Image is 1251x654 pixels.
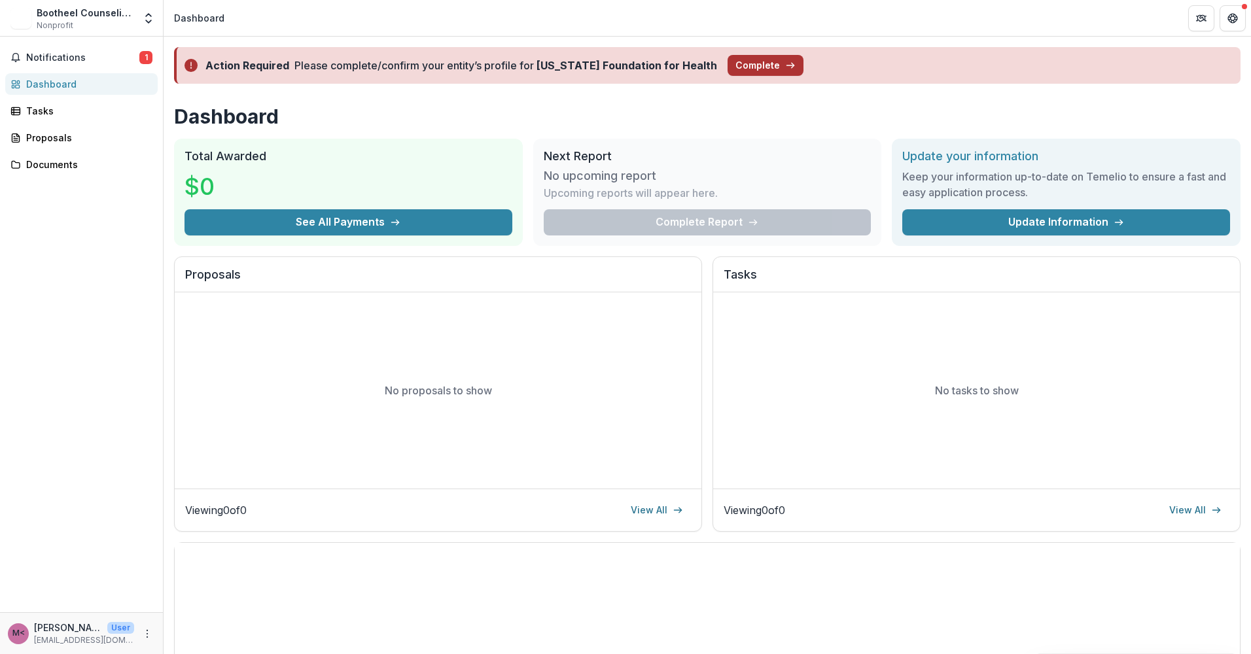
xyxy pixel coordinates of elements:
span: 1 [139,51,152,64]
h3: $0 [185,169,283,204]
button: More [139,626,155,642]
h2: Update your information [902,149,1230,163]
p: Viewing 0 of 0 [185,502,247,518]
div: Dashboard [26,77,147,91]
button: Notifications1 [5,47,158,68]
div: Tasks [26,104,147,118]
span: Nonprofit [37,20,73,31]
div: Proposals [26,131,147,145]
a: View All [1161,500,1229,521]
h1: Dashboard [174,105,1241,128]
h2: Total Awarded [185,149,512,163]
h2: Next Report [544,149,872,163]
p: User [107,622,134,634]
button: Open entity switcher [139,5,158,31]
div: Dashboard [174,11,224,25]
div: Please complete/confirm your entity’s profile for [294,58,717,73]
p: No tasks to show [935,383,1019,398]
p: [PERSON_NAME] <[EMAIL_ADDRESS][DOMAIN_NAME]> [34,621,102,634]
a: Proposals [5,127,158,148]
button: Get Help [1220,5,1246,31]
img: Bootheel Counseling Services, Inc. [10,8,31,29]
p: No proposals to show [385,383,492,398]
h3: Keep your information up-to-date on Temelio to ensure a fast and easy application process. [902,169,1230,200]
h2: Tasks [724,267,1229,292]
p: Viewing 0 of 0 [724,502,785,518]
nav: breadcrumb [169,9,230,27]
a: View All [623,500,691,521]
h2: Proposals [185,267,691,292]
a: Dashboard [5,73,158,95]
strong: [US_STATE] Foundation for Health [537,59,717,72]
span: Notifications [26,52,139,63]
button: Partners [1188,5,1214,31]
a: Documents [5,154,158,175]
div: Action Required [205,58,289,73]
div: Documents [26,158,147,171]
button: Complete [728,55,803,76]
p: Upcoming reports will appear here. [544,185,718,201]
a: Tasks [5,100,158,122]
div: Bootheel Counseling Services, Inc. [37,6,134,20]
button: See All Payments [185,209,512,235]
a: Update Information [902,209,1230,235]
div: Ms. Jennifer Hartlein <jhartlein@bootheelbehavioralhealth.com> [12,629,25,638]
h3: No upcoming report [544,169,656,183]
p: [EMAIL_ADDRESS][DOMAIN_NAME] [34,634,134,646]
